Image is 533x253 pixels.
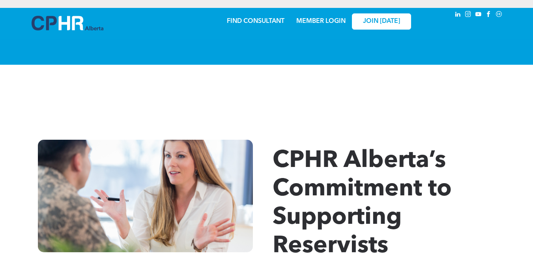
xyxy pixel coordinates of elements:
[495,10,503,21] a: Social network
[464,10,473,21] a: instagram
[454,10,462,21] a: linkedin
[227,18,284,24] a: FIND CONSULTANT
[32,16,103,30] img: A blue and white logo for cp alberta
[363,18,400,25] span: JOIN [DATE]
[474,10,483,21] a: youtube
[352,13,411,30] a: JOIN [DATE]
[296,18,346,24] a: MEMBER LOGIN
[484,10,493,21] a: facebook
